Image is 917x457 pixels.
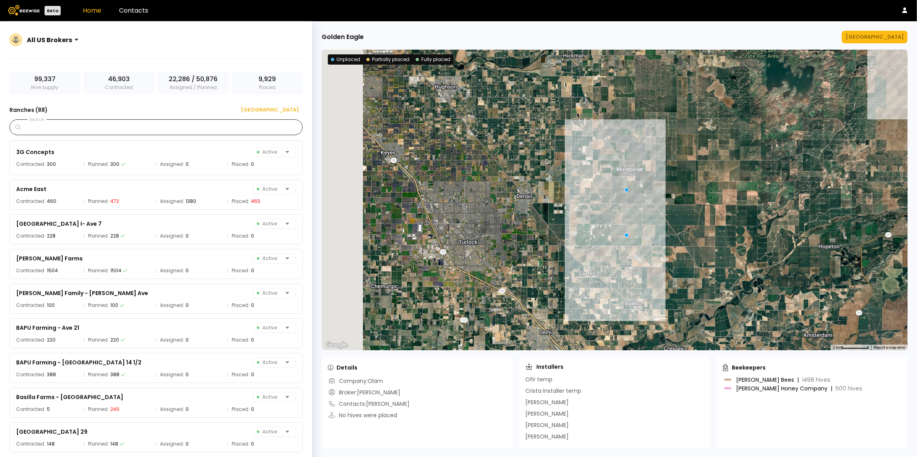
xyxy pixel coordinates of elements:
span: Active [257,358,282,367]
div: All US Brokers [27,35,72,45]
div: Contacts: [PERSON_NAME] [328,400,409,408]
div: 0 [186,336,189,344]
span: Assigned: [160,267,184,275]
div: 0 [251,440,254,448]
div: Unplaced [331,56,360,63]
span: Active [257,254,282,263]
span: Contracted: [16,197,45,205]
div: Acme East [16,184,47,194]
div: [PERSON_NAME] Farms [16,254,83,263]
div: Contracted [84,71,154,94]
span: Active [257,147,282,157]
span: Assigned: [160,197,184,205]
div: 1504 [47,267,58,275]
div: [GEOGRAPHIC_DATA] I- Ave 7 [16,219,102,228]
span: Assigned: [160,440,184,448]
div: | [797,376,799,384]
div: 0 [251,301,254,309]
span: Planned: [88,301,109,309]
div: 300 [47,160,56,168]
span: Placed: [232,160,249,168]
span: Contracted: [16,405,45,413]
span: Planned: [88,267,109,275]
span: Placed: [232,197,249,205]
span: 46,903 [108,74,130,84]
span: Planned: [88,232,109,240]
button: [GEOGRAPHIC_DATA] [231,104,303,116]
span: Planned: [88,160,109,168]
div: 300 [110,160,119,168]
span: Placed: [232,267,249,275]
span: Active [257,392,282,402]
span: Planned: [88,440,109,448]
div: 463 [251,197,260,205]
div: 0 [186,405,189,413]
div: 228 [110,232,119,240]
div: BAPU Farming - Ave 21 [16,323,79,333]
span: Contracted: [16,336,45,344]
span: Active [257,219,282,228]
div: Crista Installer temp [525,387,581,395]
div: 0 [251,405,254,413]
div: 0 [186,440,189,448]
span: Assigned: [160,232,184,240]
div: BAPU Farming - [GEOGRAPHIC_DATA] 14 1/2 [16,358,141,367]
a: Open this area in Google Maps (opens a new window) [324,340,350,350]
div: Fully placed [416,56,450,63]
span: Planned: [88,336,109,344]
div: 0 [251,371,254,379]
div: 472 [110,197,119,205]
span: Contracted: [16,301,45,309]
div: 388 [110,371,119,379]
span: Planned: [88,371,109,379]
span: Contracted: [16,371,45,379]
span: Placed: [232,301,249,309]
img: Google [324,340,350,350]
div: 100 [110,301,118,309]
span: 2 km [833,345,841,349]
div: No hives were placed [328,411,397,420]
button: [GEOGRAPHIC_DATA] [842,31,908,43]
div: 100 [47,301,55,309]
div: [PERSON_NAME] Bees [736,377,830,383]
span: Active [257,184,282,194]
div: 0 [186,301,189,309]
div: Details [328,364,357,372]
div: [GEOGRAPHIC_DATA] [846,33,904,41]
div: 1504 [110,267,121,275]
div: Hive supply [9,71,80,94]
div: 0 [186,267,189,275]
div: 0 [186,232,189,240]
h3: Ranches ( 88 ) [9,104,48,115]
span: Assigned: [160,160,184,168]
span: Active [257,323,282,333]
span: Placed: [232,232,249,240]
span: Assigned: [160,336,184,344]
span: Placed: [232,371,249,379]
div: [PERSON_NAME] Family - [PERSON_NAME] Ave [16,288,148,298]
div: 5 [47,405,50,413]
div: Placed [232,71,303,94]
span: Planned: [88,405,109,413]
div: [PERSON_NAME] [525,410,569,418]
a: Home [83,6,101,15]
span: Active [257,427,282,437]
div: Basilla Farms - [GEOGRAPHIC_DATA] [16,392,123,402]
div: | [831,385,832,392]
div: 0 [251,267,254,275]
span: Contracted: [16,232,45,240]
div: Installers [525,363,564,371]
a: Contacts [119,6,148,15]
span: Contracted: [16,160,45,168]
div: 0 [251,232,254,240]
div: 0 [251,160,254,168]
div: 148 [110,440,118,448]
div: Partially placed [366,56,409,63]
img: Beewise logo [8,5,40,15]
div: Ofir temp [525,375,552,384]
div: 228 [47,232,56,240]
span: Planned: [88,197,109,205]
div: Beekeepers [723,364,766,372]
div: Golden Eagle [322,32,364,42]
div: Broker: [PERSON_NAME] [328,388,400,397]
